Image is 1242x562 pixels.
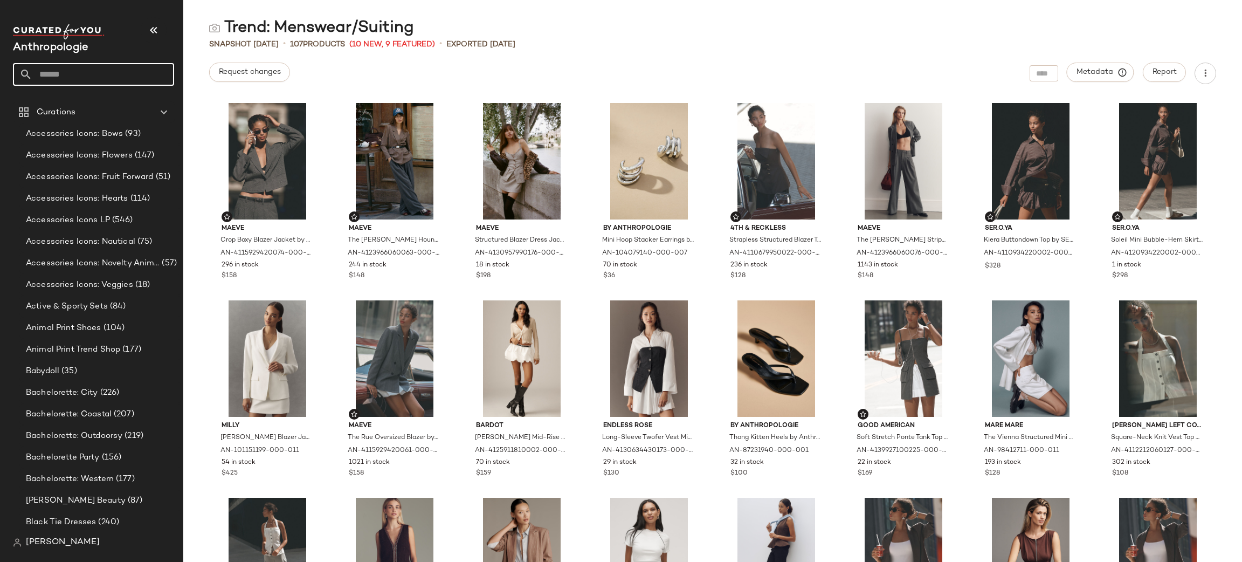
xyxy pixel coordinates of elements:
[351,411,357,417] img: svg%3e
[222,458,256,468] span: 54 in stock
[595,300,703,417] img: 4130634430173_018_b
[26,430,122,442] span: Bachelorette: Outdoorsy
[340,300,449,417] img: 4115929420061_008_b14
[476,271,491,281] span: $198
[290,39,345,50] div: Products
[26,214,110,227] span: Accessories Icons LP
[476,421,568,431] span: Bardot
[1067,63,1134,82] button: Metadata
[101,322,125,334] span: (104)
[475,433,567,443] span: [PERSON_NAME] Mid-Rise Bubble Mini Skort by Bardot in Ivory, Women's, Size: 8, Polyester/Nylon/El...
[849,103,958,220] img: 4123966060076_008_b
[348,249,439,258] span: AN-4123966060063-000-008
[984,236,1075,245] span: Kiera Buttondown Top by SER.O.YA in Brown, Women's, Size: XS, Cotton/Spandex at Anthropologie
[340,103,449,220] img: 4123966060063_008_b15
[603,271,615,281] span: $36
[222,469,238,478] span: $425
[349,469,364,478] span: $158
[122,430,143,442] span: (219)
[133,149,155,162] span: (147)
[467,300,576,417] img: 4125911810002_011_b
[603,421,695,431] span: Endless Rose
[209,63,290,82] button: Request changes
[123,128,141,140] span: (93)
[26,322,101,334] span: Animal Print Shoes
[213,300,322,417] img: 101151199_011_b2
[730,469,748,478] span: $100
[857,249,948,258] span: AN-4123966060076-000-008
[26,171,154,183] span: Accessories Icons: Fruit Forward
[722,103,831,220] img: 4110679950022_020_b14
[858,469,872,478] span: $169
[349,224,440,234] span: Maeve
[13,42,88,53] span: Current Company Name
[110,214,133,227] span: (546)
[603,261,637,270] span: 70 in stock
[985,224,1077,234] span: SER.O.YA
[722,300,831,417] img: 87231940_001_b2
[976,103,1085,220] img: 4110934220002_544_b14
[1112,458,1150,468] span: 302 in stock
[26,193,128,205] span: Accessories Icons: Hearts
[128,193,150,205] span: (114)
[26,408,112,421] span: Bachelorette: Coastal
[1076,67,1125,77] span: Metadata
[37,106,75,119] span: Curations
[857,433,948,443] span: Soft Stretch Ponte Tank Top by Good American in Grey, Women's, Size: XL, Polyester/Nylon/Rayon at...
[222,421,313,431] span: Milly
[476,261,509,270] span: 18 in stock
[730,261,768,270] span: 236 in stock
[1112,224,1204,234] span: SER.O.YA
[112,408,134,421] span: (207)
[475,249,567,258] span: AN-4130957990176-000-014
[858,271,873,281] span: $148
[730,458,764,468] span: 32 in stock
[209,23,220,33] img: svg%3e
[984,446,1059,456] span: AN-98412711-000-011
[349,261,387,270] span: 244 in stock
[603,469,619,478] span: $130
[26,344,120,356] span: Animal Print Trend Shop
[348,446,439,456] span: AN-4115929420061-000-008
[114,473,135,485] span: (177)
[476,469,491,478] span: $159
[1143,63,1186,82] button: Report
[976,300,1085,417] img: 98412711_011_b4
[133,279,150,291] span: (18)
[439,38,442,51] span: •
[1103,103,1212,220] img: 4120934220002_544_b14
[26,300,108,313] span: Active & Sporty Sets
[1152,68,1177,77] span: Report
[218,68,281,77] span: Request changes
[730,271,746,281] span: $128
[26,516,96,529] span: Black Tie Dresses
[222,261,259,270] span: 296 in stock
[160,257,177,270] span: (57)
[209,17,414,39] div: Trend: Menswear/Suiting
[154,171,171,183] span: (51)
[209,39,279,50] span: Snapshot [DATE]
[26,473,114,485] span: Bachelorette: Western
[987,214,993,220] img: svg%3e
[730,421,822,431] span: By Anthropologie
[985,469,1000,478] span: $128
[1112,469,1128,478] span: $108
[349,421,440,431] span: Maeve
[858,421,949,431] span: Good American
[858,261,898,270] span: 1143 in stock
[858,224,949,234] span: Maeve
[348,433,439,443] span: The Rue Oversized Blazer by Maeve Jacket in Grey, Women's, Size: XS, Polyester/Rayon/Spandex at A...
[96,516,119,529] span: (240)
[108,300,126,313] span: (84)
[467,103,576,220] img: 4130957990176_014_b14
[1111,236,1203,245] span: Soleil Mini Bubble-Hem Skirt by SER.O.YA in Brown, Women's, Size: Large, Cotton/Spandex at Anthro...
[475,236,567,245] span: Structured Blazer Dress Jacket by Maeve in Beige, Women's, Size: XS, Polyester/Viscose/Spandex at...
[729,236,821,245] span: Strapless Structured Blazer Top by 4th & Reckless in Brown, Women's, Size: XS, Polyester/Viscose ...
[602,433,694,443] span: Long-Sleeve Twofer Vest Mini Dress by Endless Rose in Black, Women's, Size: Small, Polyester at A...
[1114,214,1121,220] img: svg%3e
[730,224,822,234] span: 4th & Reckless
[26,128,123,140] span: Accessories Icons: Bows
[26,149,133,162] span: Accessories Icons: Flowers
[290,40,303,49] span: 107
[26,451,100,464] span: Bachelorette Party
